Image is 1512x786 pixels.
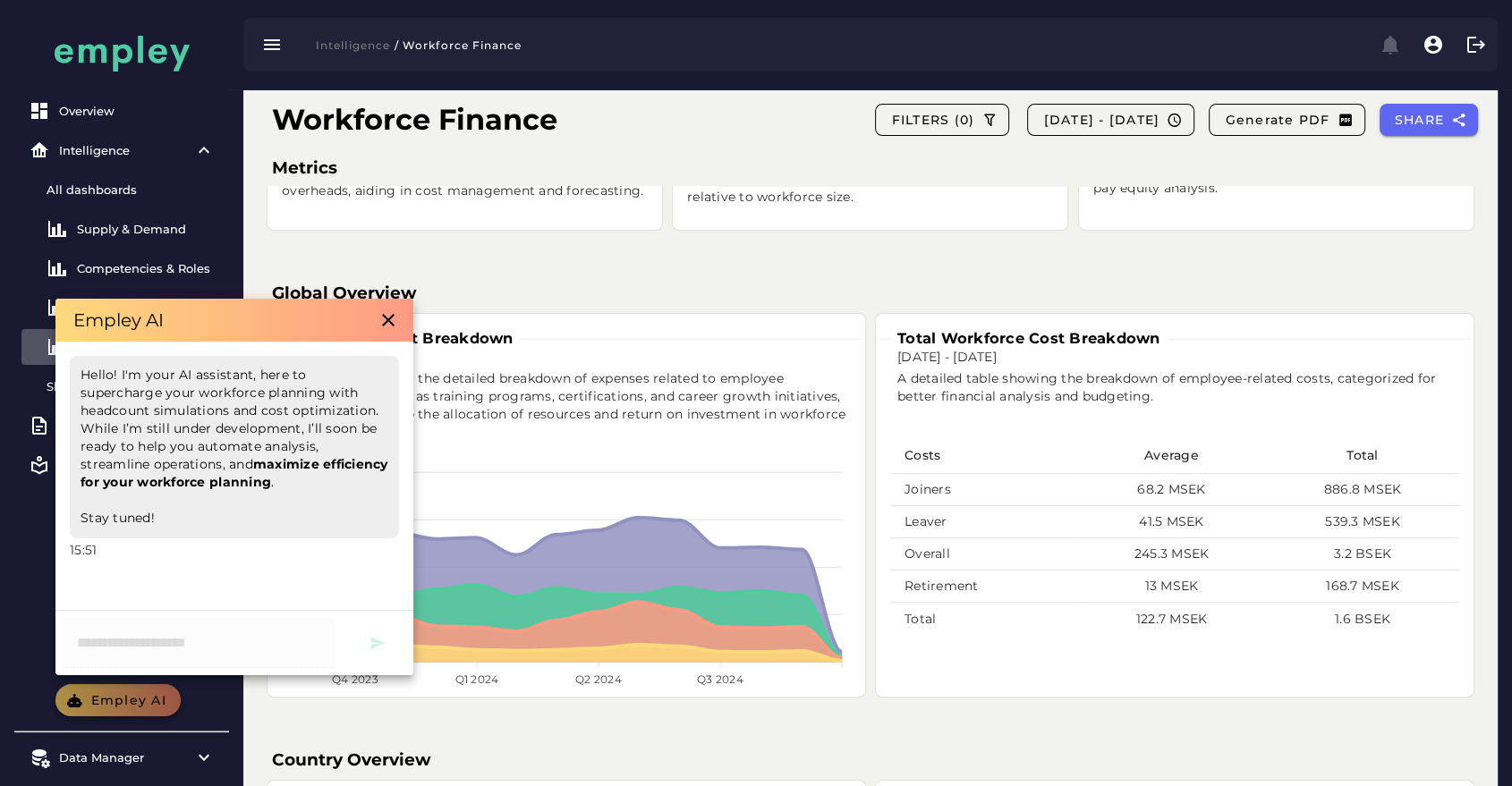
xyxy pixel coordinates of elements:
[1266,538,1459,570] td: 3.2 BSEK
[272,748,1469,773] h3: Country Overview
[890,570,1077,603] td: Retirement
[890,112,974,128] span: FILTERS (0)
[272,281,1469,306] h3: Global Overview
[1266,438,1459,474] th: Total
[70,542,399,560] div: 15:51
[21,408,222,444] a: Simulations
[272,98,557,141] h1: Workforce Finance
[21,250,222,286] a: Competencies & Roles
[1077,438,1266,474] th: Average
[1266,474,1459,506] td: 886.8 MSEK
[390,32,532,57] button: / Workforce Finance
[1380,104,1479,136] button: SHARE
[81,367,387,526] span: Hello! I'm your AI assistant, here to supercharge your workforce planning with headcount simulati...
[890,538,1077,570] td: Overall
[21,329,222,365] a: Workforce Finance
[1077,603,1266,635] td: 122.7 MSEK
[1266,506,1459,538] td: 539.3 MSEK
[887,359,1470,417] div: A detailed table showing the breakdown of employee-related costs, categorized for better financia...
[278,359,862,452] div: A graph illustrating the detailed breakdown of expenses related to employee development, such as ...
[455,672,499,686] tspan: Q1 2024
[77,261,215,275] div: Competencies & Roles
[59,750,184,765] div: Data Manager
[1027,104,1194,136] button: [DATE] - [DATE]
[1266,570,1459,603] td: 168.7 MSEK
[73,308,220,333] div: Empley AI
[1209,104,1364,136] button: Generate PDF
[315,38,390,52] span: Intelligence
[21,290,222,325] a: Executive Summary
[697,672,743,686] tspan: Q3 2024
[21,172,222,207] a: All dashboards
[21,93,222,129] a: Overview
[890,474,1077,506] td: Joiners
[59,104,215,118] div: Overview
[21,211,222,247] a: Supply & Demand
[1224,112,1329,128] span: Generate PDF
[77,222,215,236] div: Supply & Demand
[1042,112,1159,128] span: [DATE] - [DATE]
[890,438,1077,474] th: Costs
[272,156,1469,181] h3: Metrics
[21,447,222,483] a: Templates
[59,143,184,157] div: Intelligence
[81,456,387,490] b: maximize efficiency for your workforce planning
[1077,506,1266,538] td: 41.5 MSEK
[875,104,1009,136] button: FILTERS (0)
[890,328,1168,349] h3: Total Workforce Cost Breakdown
[575,672,622,686] tspan: Q2 2024
[89,692,166,708] span: Empley AI
[1266,603,1459,635] td: 1.6 BSEK
[394,38,522,52] span: / Workforce Finance
[1077,538,1266,570] td: 245.3 MSEK
[304,32,390,57] button: Intelligence
[332,672,378,686] tspan: Q4 2023
[890,506,1077,538] td: Leaver
[55,684,181,716] button: Empley AI
[47,379,215,393] div: Show more
[1077,570,1266,603] td: 13 MSEK
[47,182,215,197] div: All dashboards
[1077,474,1266,506] td: 68.2 MSEK
[1394,112,1445,128] span: SHARE
[890,603,1077,635] td: Total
